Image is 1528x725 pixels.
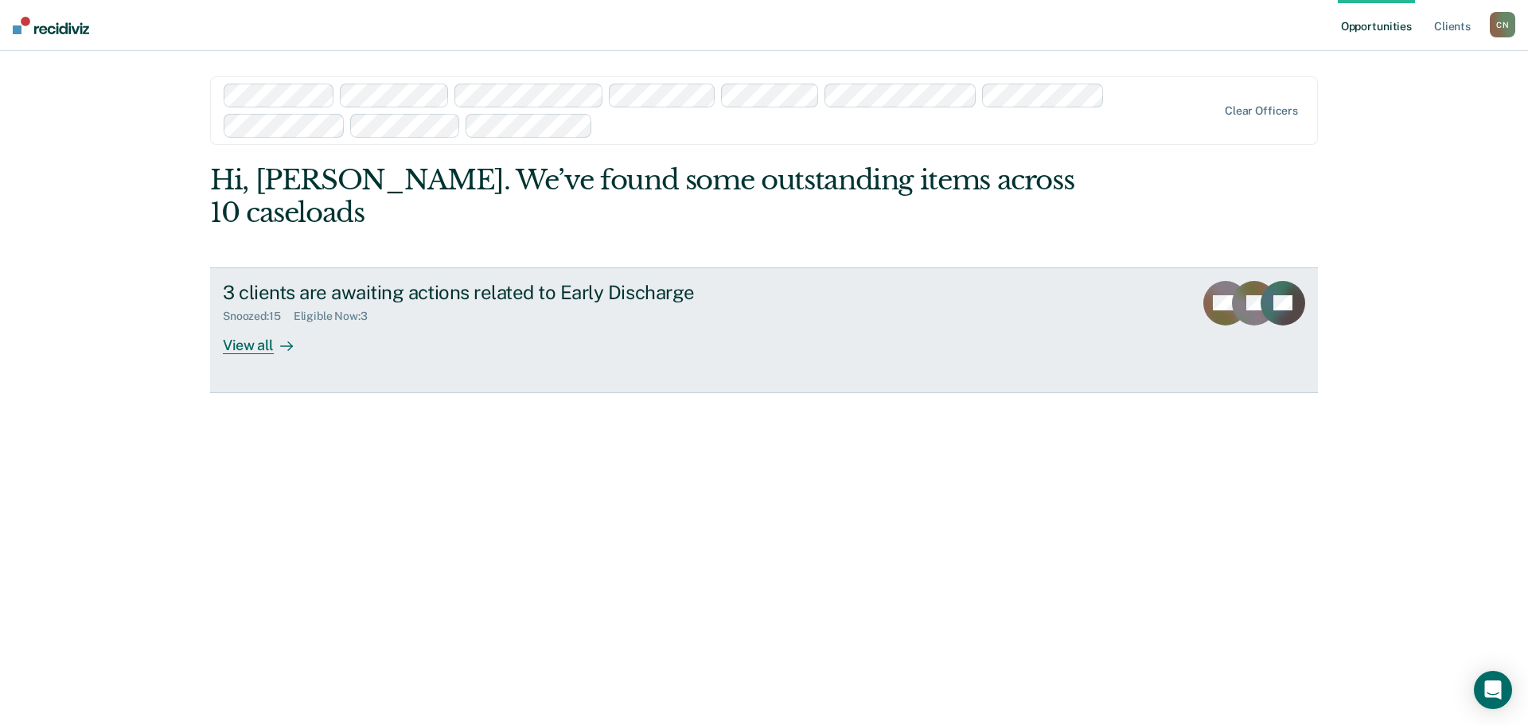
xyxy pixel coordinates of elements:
div: Open Intercom Messenger [1474,671,1512,709]
img: Recidiviz [13,17,89,34]
div: 3 clients are awaiting actions related to Early Discharge [223,281,782,304]
a: 3 clients are awaiting actions related to Early DischargeSnoozed:15Eligible Now:3View all [210,267,1318,393]
div: Eligible Now : 3 [294,310,380,323]
div: Hi, [PERSON_NAME]. We’ve found some outstanding items across 10 caseloads [210,164,1097,229]
button: CN [1490,12,1515,37]
div: View all [223,323,312,354]
div: Snoozed : 15 [223,310,294,323]
div: Clear officers [1225,104,1298,118]
div: C N [1490,12,1515,37]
